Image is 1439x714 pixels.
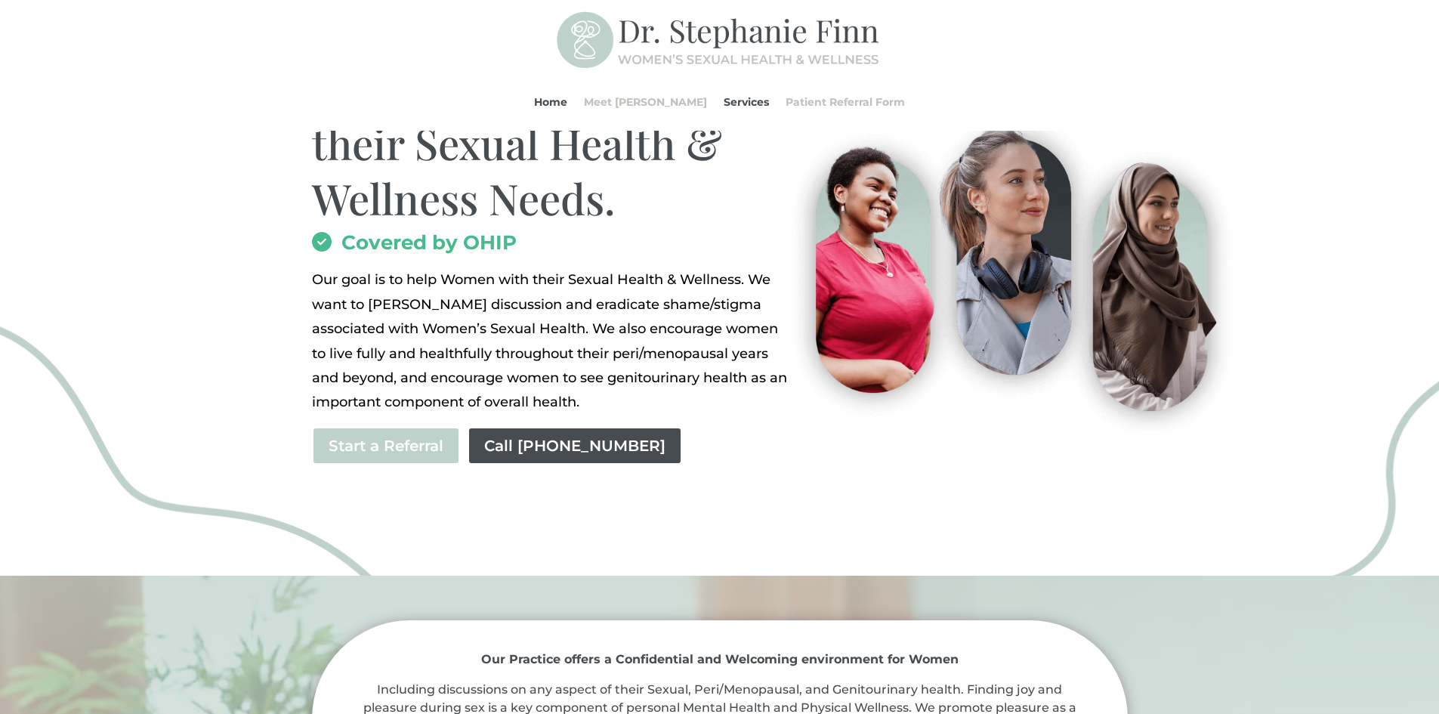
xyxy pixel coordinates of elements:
[468,427,682,465] a: Call [PHONE_NUMBER]
[312,267,792,414] p: Our goal is to help Women with their Sexual Health & Wellness. We want to [PERSON_NAME] discussio...
[312,267,792,414] div: Page 1
[584,73,707,131] a: Meet [PERSON_NAME]
[312,233,792,260] h2: Covered by OHIP
[312,427,460,465] a: Start a Referral
[534,73,567,131] a: Home
[481,652,959,666] strong: Our Practice offers a Confidential and Welcoming environment for Women
[724,73,769,131] a: Services
[774,107,1241,431] img: Visit-Pleasure-MD-Ontario-Women-Sexual-Health-and-Wellness
[786,73,905,131] a: Patient Referral Form
[312,60,792,233] h1: Helping Women with their Sexual Health & Wellness Needs.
